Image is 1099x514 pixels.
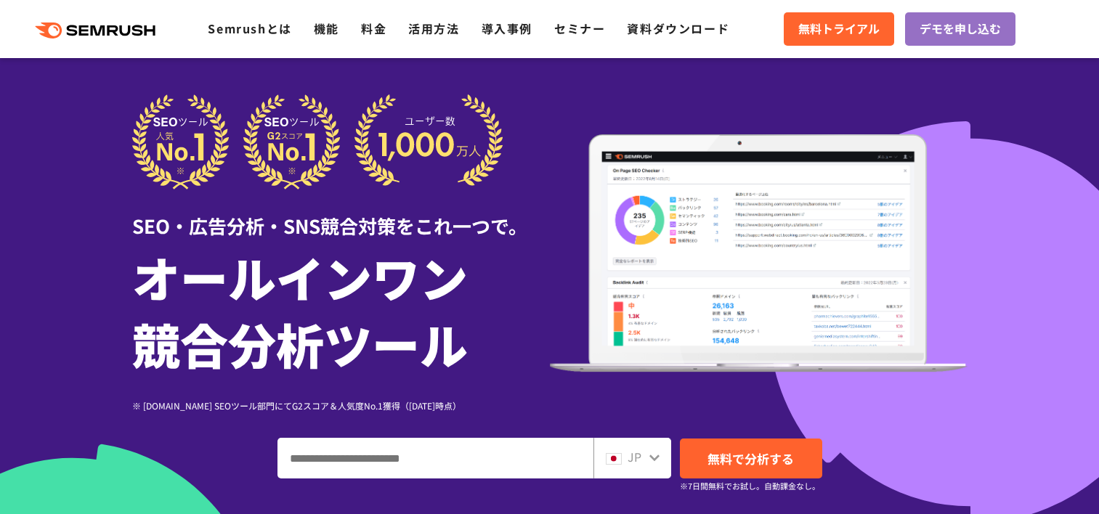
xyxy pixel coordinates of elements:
span: 無料で分析する [707,449,794,468]
span: デモを申し込む [920,20,1001,38]
input: ドメイン、キーワードまたはURLを入力してください [278,438,593,478]
a: 料金 [361,20,386,37]
a: 導入事例 [482,20,532,37]
a: 無料で分析する [680,438,822,478]
a: デモを申し込む [905,12,1015,46]
a: 活用方法 [408,20,459,37]
span: 無料トライアル [798,20,880,38]
small: ※7日間無料でお試し。自動課金なし。 [680,479,820,493]
a: Semrushとは [208,20,291,37]
span: JP [628,448,641,465]
div: SEO・広告分析・SNS競合対策をこれ一つで。 [132,189,550,240]
a: 無料トライアル [784,12,894,46]
div: ※ [DOMAIN_NAME] SEOツール部門にてG2スコア＆人気度No.1獲得（[DATE]時点） [132,399,550,412]
h1: オールインワン 競合分析ツール [132,243,550,377]
a: セミナー [554,20,605,37]
a: 資料ダウンロード [627,20,729,37]
a: 機能 [314,20,339,37]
